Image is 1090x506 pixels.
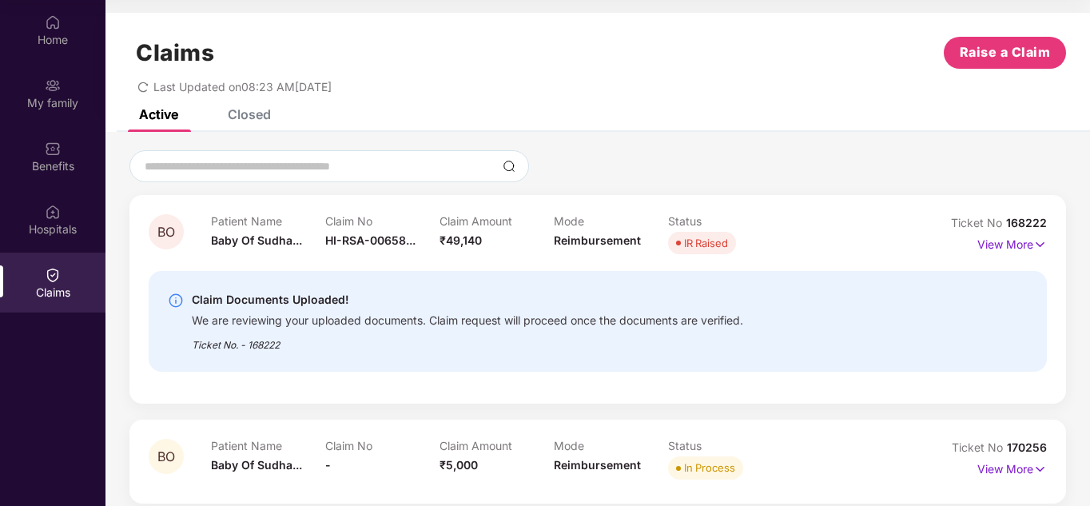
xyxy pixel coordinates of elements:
[440,233,482,247] span: ₹49,140
[137,80,149,94] span: redo
[139,106,178,122] div: Active
[554,214,668,228] p: Mode
[960,42,1051,62] span: Raise a Claim
[45,141,61,157] img: svg+xml;base64,PHN2ZyBpZD0iQmVuZWZpdHMiIHhtbG5zPSJodHRwOi8vd3d3LnczLm9yZy8yMDAwL3N2ZyIgd2lkdGg9Ij...
[157,450,175,464] span: BO
[503,160,515,173] img: svg+xml;base64,PHN2ZyBpZD0iU2VhcmNoLTMyeDMyIiB4bWxucz0iaHR0cDovL3d3dy53My5vcmcvMjAwMC9zdmciIHdpZH...
[944,37,1066,69] button: Raise a Claim
[684,235,728,251] div: IR Raised
[977,232,1047,253] p: View More
[440,458,478,472] span: ₹5,000
[45,204,61,220] img: svg+xml;base64,PHN2ZyBpZD0iSG9zcGl0YWxzIiB4bWxucz0iaHR0cDovL3d3dy53My5vcmcvMjAwMC9zdmciIHdpZHRoPS...
[45,78,61,94] img: svg+xml;base64,PHN2ZyB3aWR0aD0iMjAiIGhlaWdodD0iMjAiIHZpZXdCb3g9IjAgMCAyMCAyMCIgZmlsbD0ibm9uZSIgeG...
[325,458,331,472] span: -
[1033,460,1047,478] img: svg+xml;base64,PHN2ZyB4bWxucz0iaHR0cDovL3d3dy53My5vcmcvMjAwMC9zdmciIHdpZHRoPSIxNyIgaGVpZ2h0PSIxNy...
[45,267,61,283] img: svg+xml;base64,PHN2ZyBpZD0iQ2xhaW0iIHhtbG5zPSJodHRwOi8vd3d3LnczLm9yZy8yMDAwL3N2ZyIgd2lkdGg9IjIwIi...
[668,214,782,228] p: Status
[554,458,641,472] span: Reimbursement
[1006,216,1047,229] span: 168222
[157,225,175,239] span: BO
[192,290,743,309] div: Claim Documents Uploaded!
[554,233,641,247] span: Reimbursement
[440,439,554,452] p: Claim Amount
[952,440,1007,454] span: Ticket No
[153,80,332,94] span: Last Updated on 08:23 AM[DATE]
[192,328,743,353] div: Ticket No. - 168222
[951,216,1006,229] span: Ticket No
[211,458,302,472] span: Baby Of Sudha...
[554,439,668,452] p: Mode
[192,309,743,328] div: We are reviewing your uploaded documents. Claim request will proceed once the documents are verif...
[45,14,61,30] img: svg+xml;base64,PHN2ZyBpZD0iSG9tZSIgeG1sbnM9Imh0dHA6Ly93d3cudzMub3JnLzIwMDAvc3ZnIiB3aWR0aD0iMjAiIG...
[211,233,302,247] span: Baby Of Sudha...
[325,439,440,452] p: Claim No
[211,439,325,452] p: Patient Name
[684,460,735,476] div: In Process
[977,456,1047,478] p: View More
[440,214,554,228] p: Claim Amount
[1033,236,1047,253] img: svg+xml;base64,PHN2ZyB4bWxucz0iaHR0cDovL3d3dy53My5vcmcvMjAwMC9zdmciIHdpZHRoPSIxNyIgaGVpZ2h0PSIxNy...
[168,293,184,309] img: svg+xml;base64,PHN2ZyBpZD0iSW5mby0yMHgyMCIgeG1sbnM9Imh0dHA6Ly93d3cudzMub3JnLzIwMDAvc3ZnIiB3aWR0aD...
[325,233,416,247] span: HI-RSA-00658...
[325,214,440,228] p: Claim No
[136,39,214,66] h1: Claims
[228,106,271,122] div: Closed
[1007,440,1047,454] span: 170256
[211,214,325,228] p: Patient Name
[668,439,782,452] p: Status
